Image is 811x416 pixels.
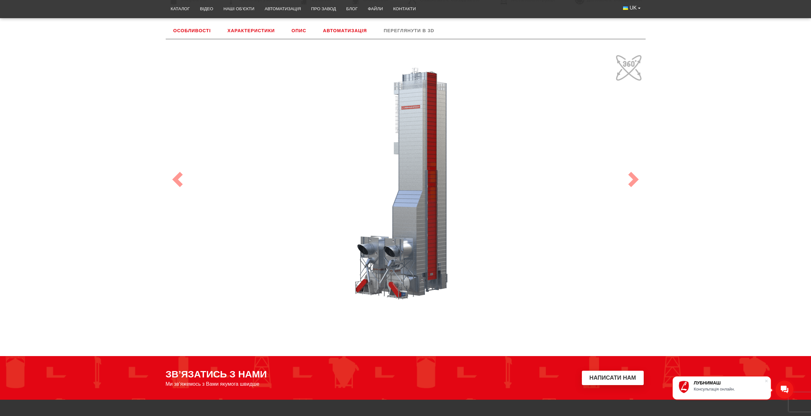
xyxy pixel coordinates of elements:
div: ЛУБНИМАШ [694,380,764,385]
a: Каталог [166,2,195,16]
a: Автоматизація [259,2,306,16]
a: Характеристики [220,22,282,39]
button: UK [618,2,645,14]
img: Українська [623,6,628,10]
span: Ми зв’яжемось з Вами якумога швидше [166,381,260,387]
a: Файли [363,2,388,16]
a: Особливості [166,22,219,39]
a: Опис [284,22,314,39]
a: Автоматизація [315,22,375,39]
button: Написати нам [582,371,644,385]
div: Консультація онлайн. [694,387,764,391]
span: UK [630,4,637,11]
a: Переглянути в 3D [376,22,442,39]
a: Контакти [388,2,421,16]
span: ЗВ’ЯЗАТИСЬ З НАМИ [166,369,267,380]
a: Блог [341,2,363,16]
a: Про завод [306,2,341,16]
a: Наші об’єкти [218,2,259,16]
a: Відео [195,2,219,16]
